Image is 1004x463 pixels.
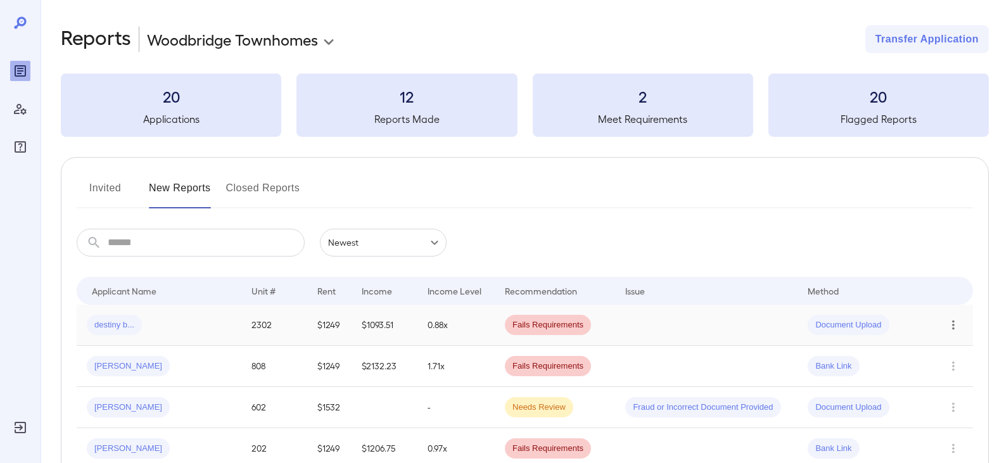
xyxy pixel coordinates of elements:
[61,25,131,53] h2: Reports
[307,305,352,346] td: $1249
[296,111,517,127] h5: Reports Made
[943,356,963,376] button: Row Actions
[251,283,276,298] div: Unit #
[77,178,134,208] button: Invited
[307,387,352,428] td: $1532
[10,417,30,438] div: Log Out
[61,86,281,106] h3: 20
[147,29,318,49] p: Woodbridge Townhomes
[92,283,156,298] div: Applicant Name
[505,360,591,372] span: Fails Requirements
[61,73,989,137] summary: 20Applications12Reports Made2Meet Requirements20Flagged Reports
[428,283,481,298] div: Income Level
[768,111,989,127] h5: Flagged Reports
[241,305,307,346] td: 2302
[417,387,495,428] td: -
[505,283,577,298] div: Recommendation
[625,402,780,414] span: Fraud or Incorrect Document Provided
[943,397,963,417] button: Row Actions
[317,283,338,298] div: Rent
[10,137,30,157] div: FAQ
[505,319,591,331] span: Fails Requirements
[808,402,889,414] span: Document Upload
[87,402,170,414] span: [PERSON_NAME]
[10,61,30,81] div: Reports
[307,346,352,387] td: $1249
[87,360,170,372] span: [PERSON_NAME]
[533,86,753,106] h3: 2
[808,319,889,331] span: Document Upload
[808,360,859,372] span: Bank Link
[320,229,447,257] div: Newest
[625,283,645,298] div: Issue
[226,178,300,208] button: Closed Reports
[505,443,591,455] span: Fails Requirements
[505,402,573,414] span: Needs Review
[241,346,307,387] td: 808
[533,111,753,127] h5: Meet Requirements
[149,178,211,208] button: New Reports
[808,283,839,298] div: Method
[352,305,417,346] td: $1093.51
[943,438,963,459] button: Row Actions
[352,346,417,387] td: $2132.23
[417,346,495,387] td: 1.71x
[865,25,989,53] button: Transfer Application
[768,86,989,106] h3: 20
[362,283,392,298] div: Income
[943,315,963,335] button: Row Actions
[241,387,307,428] td: 602
[417,305,495,346] td: 0.88x
[87,443,170,455] span: [PERSON_NAME]
[10,99,30,119] div: Manage Users
[61,111,281,127] h5: Applications
[296,86,517,106] h3: 12
[808,443,859,455] span: Bank Link
[87,319,142,331] span: destiny b...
